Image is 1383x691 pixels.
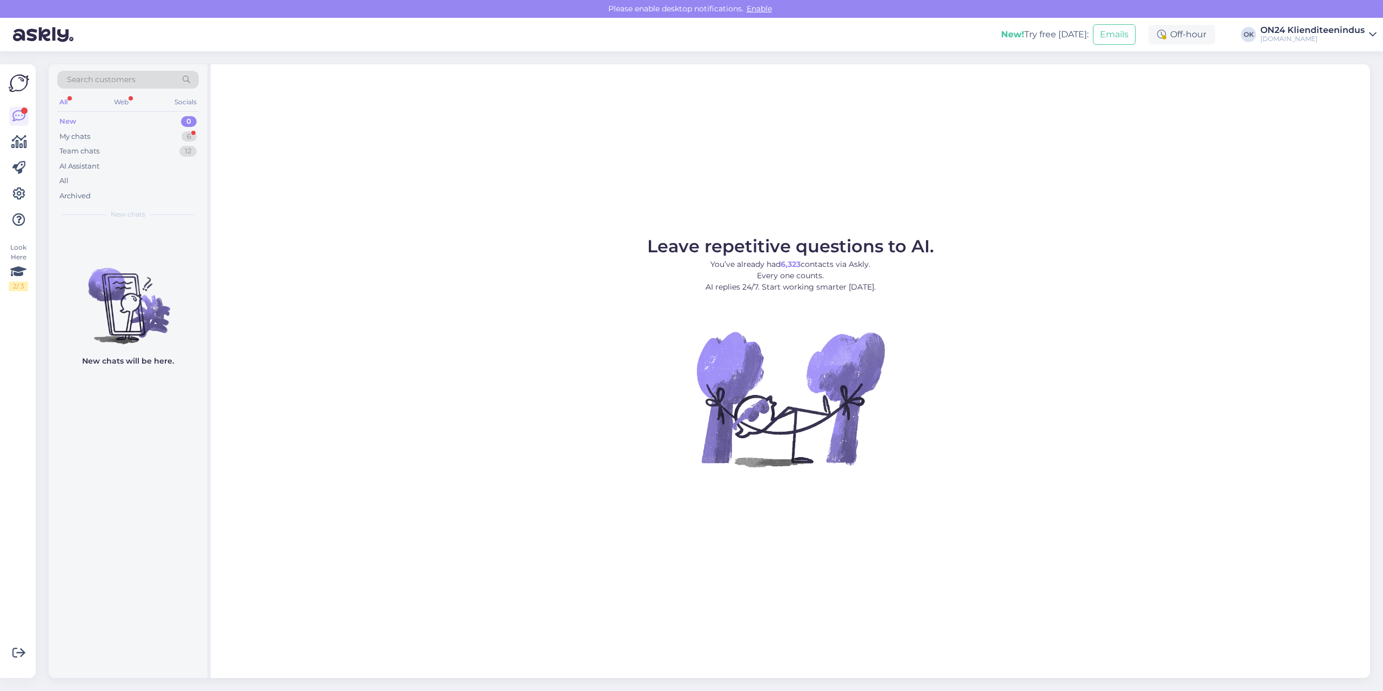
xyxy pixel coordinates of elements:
[59,146,99,157] div: Team chats
[49,249,207,346] img: No chats
[1241,27,1256,42] div: OK
[1001,29,1024,39] b: New!
[82,355,174,367] p: New chats will be here.
[1001,28,1089,41] div: Try free [DATE]:
[9,281,28,291] div: 2 / 3
[59,116,76,127] div: New
[59,131,90,142] div: My chats
[182,131,197,142] div: 6
[9,73,29,93] img: Askly Logo
[112,95,131,109] div: Web
[111,210,145,219] span: New chats
[647,259,934,293] p: You’ve already had contacts via Askly. Every one counts. AI replies 24/7. Start working smarter [...
[9,243,28,291] div: Look Here
[781,259,801,269] b: 6,323
[57,95,70,109] div: All
[1260,26,1365,35] div: ON24 Klienditeenindus
[647,236,934,257] span: Leave repetitive questions to AI.
[693,301,888,496] img: No Chat active
[1093,24,1136,45] button: Emails
[172,95,199,109] div: Socials
[1260,35,1365,43] div: [DOMAIN_NAME]
[181,116,197,127] div: 0
[59,161,99,172] div: AI Assistant
[1260,26,1377,43] a: ON24 Klienditeenindus[DOMAIN_NAME]
[67,74,136,85] span: Search customers
[59,191,91,202] div: Archived
[743,4,775,14] span: Enable
[179,146,197,157] div: 12
[1149,25,1215,44] div: Off-hour
[59,176,69,186] div: All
